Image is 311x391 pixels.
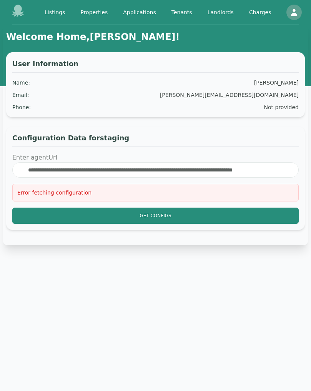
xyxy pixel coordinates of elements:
a: Landlords [203,5,238,19]
h3: User Information [12,58,299,73]
div: [PERSON_NAME][EMAIL_ADDRESS][DOMAIN_NAME] [160,91,299,99]
div: Phone : [12,103,31,111]
a: Tenants [167,5,197,19]
a: Listings [40,5,70,19]
a: Applications [118,5,161,19]
a: Properties [76,5,112,19]
div: Not provided [264,103,299,111]
div: Email : [12,91,29,99]
h1: Welcome Home, [PERSON_NAME] ! [6,31,305,43]
div: Error fetching configuration [12,184,299,201]
div: [PERSON_NAME] [254,79,299,87]
button: Get Configs [12,208,299,224]
a: Charges [244,5,276,19]
h3: Configuration Data for staging [12,133,299,147]
p: Enter agentUrl [12,153,299,162]
div: Name : [12,79,30,87]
